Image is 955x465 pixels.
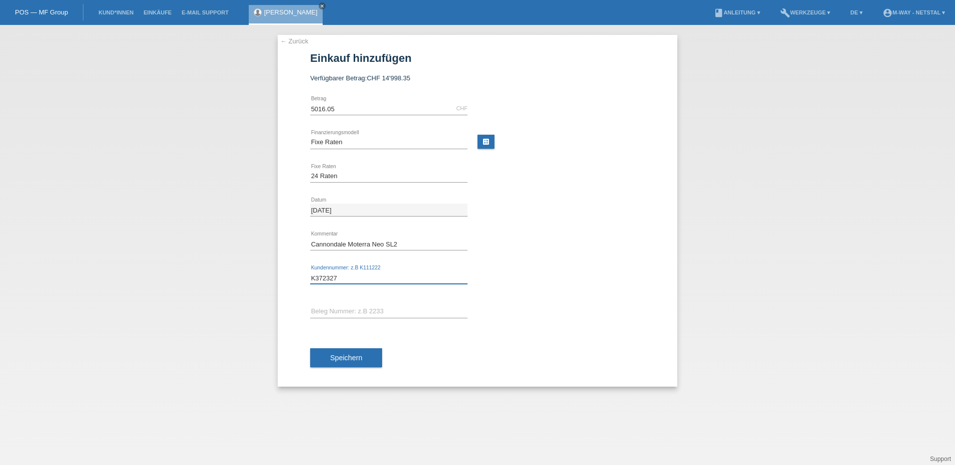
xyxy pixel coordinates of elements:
[930,456,951,463] a: Support
[477,135,494,149] a: calculate
[845,9,867,15] a: DE ▾
[15,8,68,16] a: POS — MF Group
[320,3,325,8] i: close
[482,138,490,146] i: calculate
[280,37,308,45] a: ← Zurück
[310,52,645,64] h1: Einkauf hinzufügen
[310,348,382,367] button: Speichern
[883,8,893,18] i: account_circle
[319,2,326,9] a: close
[714,8,724,18] i: book
[775,9,836,15] a: buildWerkzeuge ▾
[878,9,950,15] a: account_circlem-way - Netstal ▾
[367,74,410,82] span: CHF 14'998.35
[456,105,468,111] div: CHF
[330,354,362,362] span: Speichern
[709,9,765,15] a: bookAnleitung ▾
[93,9,138,15] a: Kund*innen
[138,9,176,15] a: Einkäufe
[264,8,318,16] a: [PERSON_NAME]
[177,9,234,15] a: E-Mail Support
[780,8,790,18] i: build
[310,74,645,82] div: Verfügbarer Betrag:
